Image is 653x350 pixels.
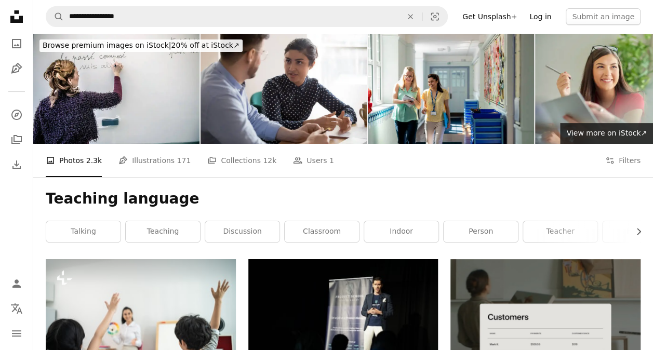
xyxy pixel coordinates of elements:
[566,8,641,25] button: Submit an image
[6,298,27,319] button: Language
[629,221,641,242] button: scroll list to the right
[6,154,27,175] a: Download History
[43,41,239,49] span: 20% off at iStock ↗
[118,144,191,177] a: Illustrations 171
[43,41,171,49] span: Browse premium images on iStock |
[329,155,334,166] span: 1
[523,8,557,25] a: Log in
[33,33,249,58] a: Browse premium images on iStock|20% off at iStock↗
[456,8,523,25] a: Get Unsplash+
[6,129,27,150] a: Collections
[293,144,334,177] a: Users 1
[605,144,641,177] button: Filters
[368,33,534,144] img: Sharing Teaching Ideas
[205,221,279,242] a: discussion
[263,155,276,166] span: 12k
[523,221,597,242] a: teacher
[46,221,121,242] a: talking
[6,33,27,54] a: Photos
[46,190,641,208] h1: Teaching language
[33,33,199,144] img: Beautiful Mature French English Teacher in Purple in the Classroom, Europe
[46,6,448,27] form: Find visuals sitewide
[6,323,27,344] button: Menu
[566,129,647,137] span: View more on iStock ↗
[285,221,359,242] a: classroom
[207,144,276,177] a: Collections 12k
[6,104,27,125] a: Explore
[201,33,367,144] img: Indian female mentor worker talking to male coworker in office
[422,7,447,26] button: Visual search
[560,123,653,144] a: View more on iStock↗
[6,58,27,79] a: Illustrations
[399,7,422,26] button: Clear
[248,318,438,327] a: man on stage
[444,221,518,242] a: person
[46,318,236,327] a: Caucasian beautiful young woman teacher teaching art to kids at school. Rear view of group young ...
[6,6,27,29] a: Home — Unsplash
[364,221,438,242] a: indoor
[46,7,64,26] button: Search Unsplash
[126,221,200,242] a: teaching
[6,273,27,294] a: Log in / Sign up
[177,155,191,166] span: 171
